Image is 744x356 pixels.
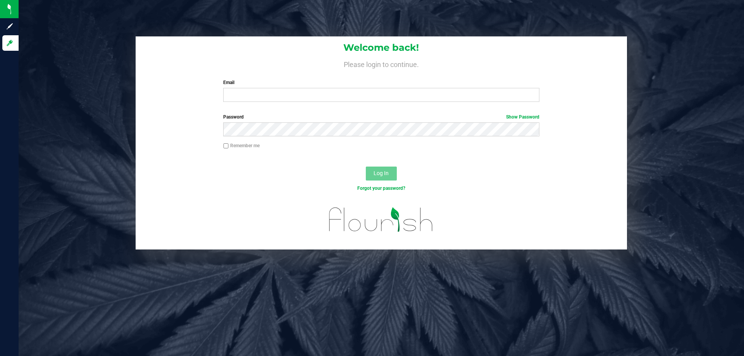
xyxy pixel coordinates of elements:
[223,142,260,149] label: Remember me
[374,170,389,176] span: Log In
[357,186,405,191] a: Forgot your password?
[136,43,627,53] h1: Welcome back!
[6,39,14,47] inline-svg: Log in
[366,167,397,181] button: Log In
[320,200,443,239] img: flourish_logo.svg
[223,143,229,149] input: Remember me
[223,114,244,120] span: Password
[223,79,539,86] label: Email
[6,22,14,30] inline-svg: Sign up
[506,114,539,120] a: Show Password
[136,59,627,68] h4: Please login to continue.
